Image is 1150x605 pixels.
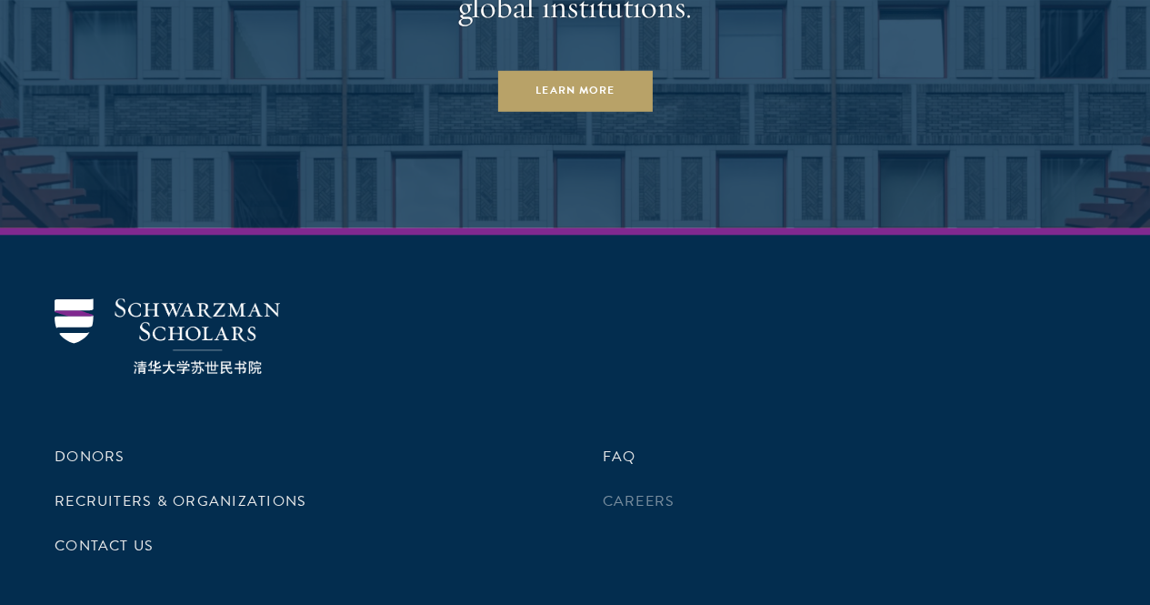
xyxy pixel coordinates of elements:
a: Donors [55,446,125,468]
a: Careers [603,490,675,512]
a: Recruiters & Organizations [55,490,306,512]
a: Contact Us [55,535,154,557]
a: FAQ [603,446,636,468]
a: Learn More [497,71,653,112]
img: Schwarzman Scholars [55,298,280,374]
